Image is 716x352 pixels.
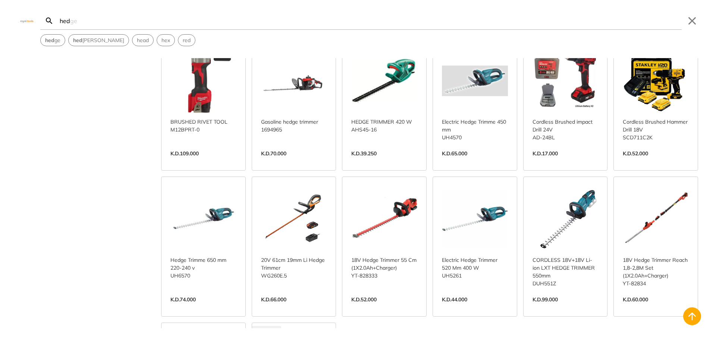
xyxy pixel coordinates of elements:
span: red [183,37,191,44]
strong: hed [45,37,54,44]
span: [PERSON_NAME] [73,37,124,44]
button: Select suggestion: hedge [41,35,65,46]
div: Suggestion: hex [157,34,175,46]
div: Suggestion: hedge [40,34,65,46]
svg: Back to top [686,310,698,322]
button: Back to top [683,307,701,325]
span: hex [161,37,170,44]
button: Select suggestion: hedge trimmer [69,35,129,46]
img: Close [18,19,36,22]
button: Select suggestion: red [178,35,195,46]
span: ge [45,37,60,44]
input: Search… [58,12,682,29]
div: Suggestion: red [178,34,195,46]
div: Out of stock [252,326,281,336]
div: Suggestion: head [132,34,154,46]
div: Suggestion: hedge trimmer [68,34,129,46]
button: Select suggestion: head [132,35,153,46]
svg: Search [45,16,54,25]
button: Select suggestion: hex [157,35,175,46]
strong: hed [73,37,82,44]
span: head [137,37,149,44]
button: Close [686,15,698,27]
